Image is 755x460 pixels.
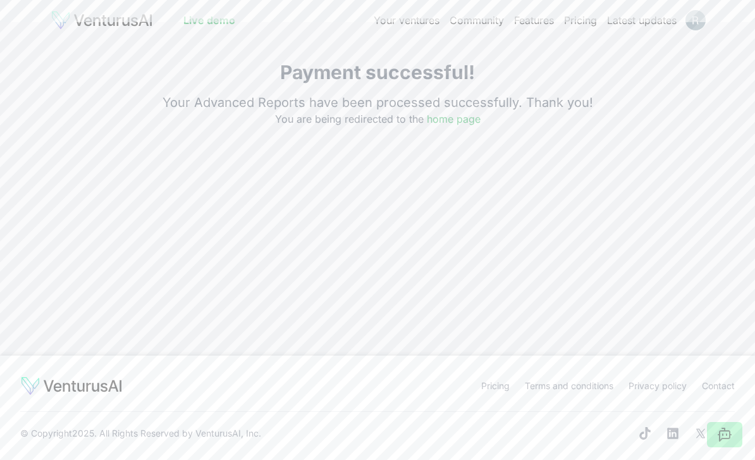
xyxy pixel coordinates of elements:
h1: Payment successful! [163,61,593,84]
p: Your Advanced Reports have been processed successfully. Thank you! [163,94,593,111]
a: Pricing [481,380,510,391]
a: Terms and conditions [525,380,613,391]
a: home page [427,113,481,125]
img: logo [20,376,123,396]
span: You are being redirected to the [275,113,481,125]
a: Contact [702,380,735,391]
span: © Copyright 2025 . All Rights Reserved by . [20,427,261,440]
a: Privacy policy [629,380,687,391]
a: VenturusAI, Inc [195,428,259,438]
